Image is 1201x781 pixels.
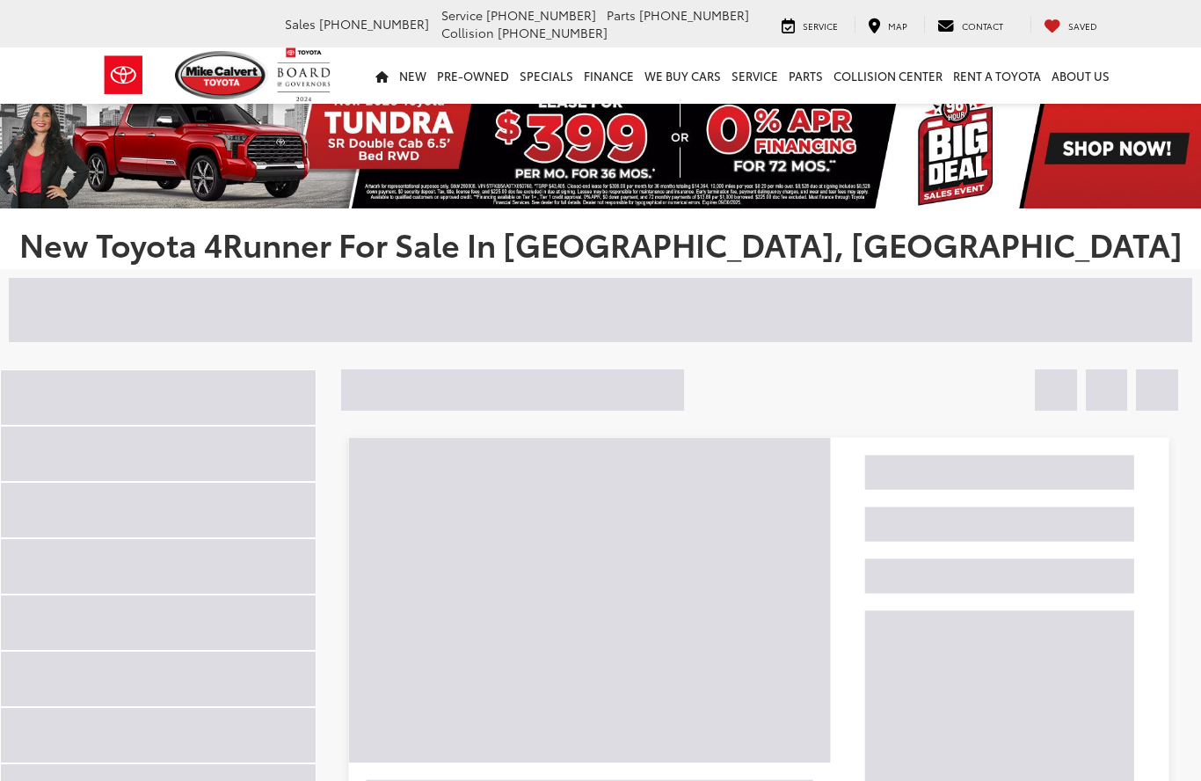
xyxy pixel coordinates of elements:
span: [PHONE_NUMBER] [639,6,749,24]
a: Pre-Owned [432,47,514,104]
img: Mike Calvert Toyota [175,51,268,99]
span: [PHONE_NUMBER] [498,24,608,41]
a: Contact [924,16,1016,33]
span: Map [888,19,907,33]
span: Saved [1068,19,1097,33]
a: My Saved Vehicles [1030,16,1110,33]
a: Service [768,16,851,33]
span: Parts [607,6,636,24]
a: New [394,47,432,104]
span: [PHONE_NUMBER] [319,15,429,33]
a: About Us [1046,47,1115,104]
span: Collision [441,24,494,41]
span: Contact [962,19,1003,33]
a: Collision Center [828,47,948,104]
span: Service [803,19,838,33]
a: Finance [579,47,639,104]
a: Service [726,47,783,104]
a: Specials [514,47,579,104]
span: Sales [285,15,316,33]
img: Toyota [91,47,156,104]
a: WE BUY CARS [639,47,726,104]
a: Map [855,16,921,33]
a: Home [370,47,394,104]
a: Rent a Toyota [948,47,1046,104]
a: Parts [783,47,828,104]
span: Service [441,6,483,24]
span: [PHONE_NUMBER] [486,6,596,24]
